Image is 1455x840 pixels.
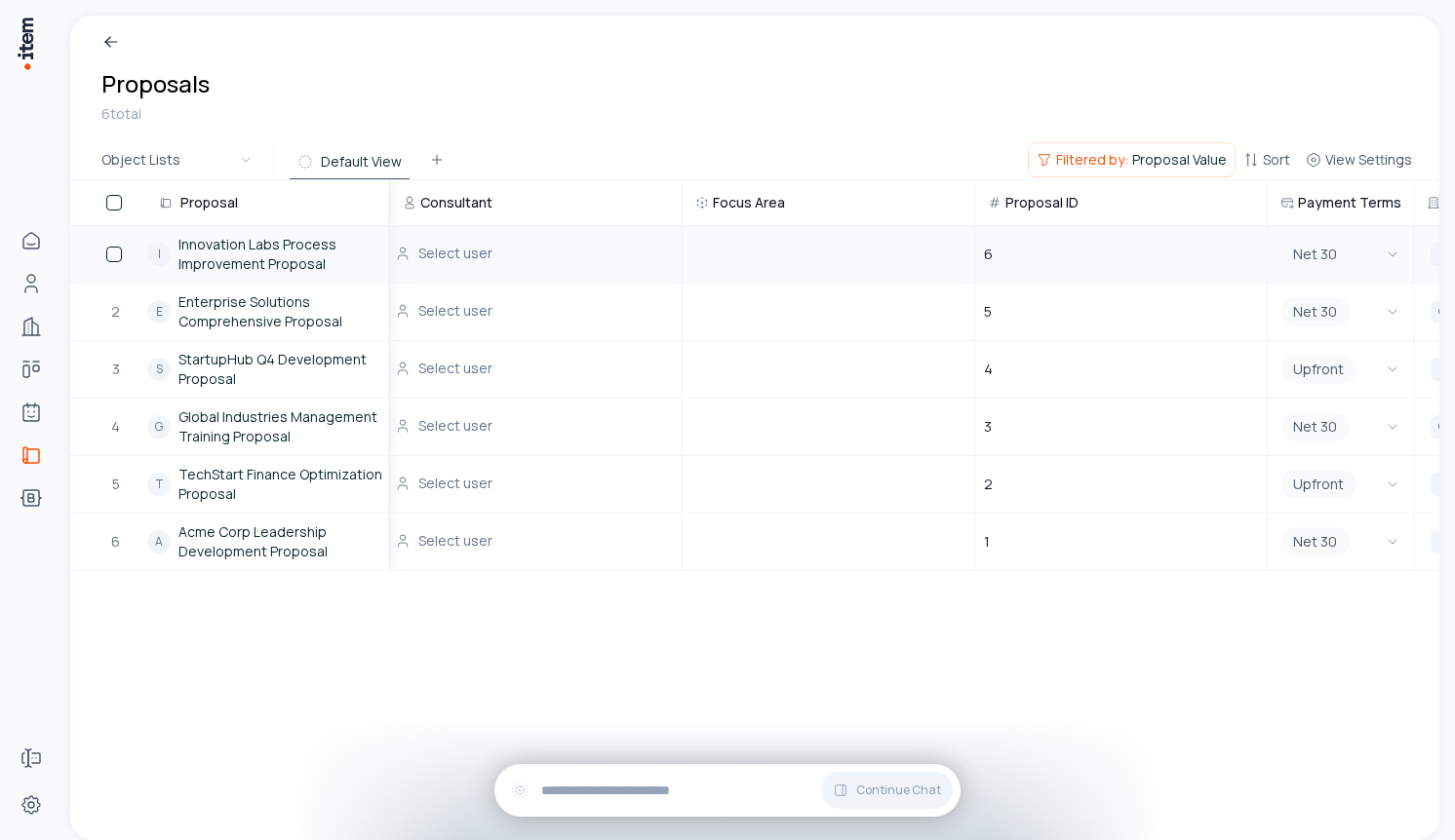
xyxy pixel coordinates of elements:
span: Select user [418,531,492,551]
span: 3 [984,417,992,437]
button: Filtered by:Proposal Value [1028,142,1236,177]
span: Select user [418,244,492,263]
a: proposals [12,436,51,475]
a: Agents [12,393,51,432]
a: Deals [12,350,51,389]
span: 1 [984,532,990,552]
a: Home [12,221,51,260]
span: Sort [1263,150,1290,170]
a: StartupHub Q4 Development Proposal [178,350,391,389]
span: Proposal ID [1005,193,1079,212]
button: View Settings [1298,142,1420,177]
span: Select user [418,359,492,378]
span: View Settings [1325,150,1412,170]
a: Innovation Labs Process Improvement Proposal [178,235,391,274]
div: T [147,473,171,496]
span: Continue Chat [856,783,941,798]
button: Select user [391,474,681,493]
h1: Proposals [101,68,210,99]
button: Select user [391,359,681,378]
div: I [147,243,171,266]
a: Global Industries Management Training Proposal [178,407,391,446]
button: Select user [391,531,681,551]
img: Item Brain Logo [16,16,35,71]
span: Proposal Value [1132,150,1227,170]
span: Payment Terms [1298,193,1401,212]
span: 6 [111,532,122,552]
span: 2 [984,475,993,494]
button: Select user [391,416,681,436]
p: Breadcrumb [121,31,200,53]
button: Continue Chat [821,772,953,809]
div: 6 total [101,103,210,125]
span: Select user [418,416,492,436]
a: Breadcrumb [101,31,200,53]
a: TechStart Finance Optimization Proposal [178,465,391,504]
div: P [1431,243,1454,266]
div: O [1431,300,1454,324]
a: bootcamps [12,478,51,517]
span: 6 [984,245,993,264]
span: 3 [112,360,122,379]
span: Select user [418,474,492,493]
a: Companies [12,307,51,346]
span: 4 [111,417,122,437]
span: Focus Area [713,193,785,212]
a: Settings [12,785,51,824]
div: B [1431,530,1454,554]
span: 5 [112,475,122,494]
div: E [147,300,171,324]
a: Forms [12,739,51,778]
span: Consultant [420,193,492,212]
span: Select user [418,301,492,321]
button: Default View [290,144,410,179]
a: Acme Corp Leadership Development Proposal [178,522,391,561]
div: S [147,358,171,381]
div: A [147,530,171,554]
a: People [12,264,51,303]
div: P [1431,473,1454,496]
span: 2 [111,302,122,322]
span: 4 [984,360,993,379]
a: Enterprise Solutions Comprehensive Proposal [178,292,391,331]
button: Select user [391,244,681,263]
div: O [1431,415,1454,439]
button: Select user [391,301,681,321]
div: G [147,415,171,439]
span: Proposal [180,193,238,212]
div: Continue Chat [494,764,961,817]
span: Filtered by: [1056,150,1128,170]
div: N [1431,358,1454,381]
button: Sort [1236,142,1298,177]
span: 5 [984,302,992,322]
